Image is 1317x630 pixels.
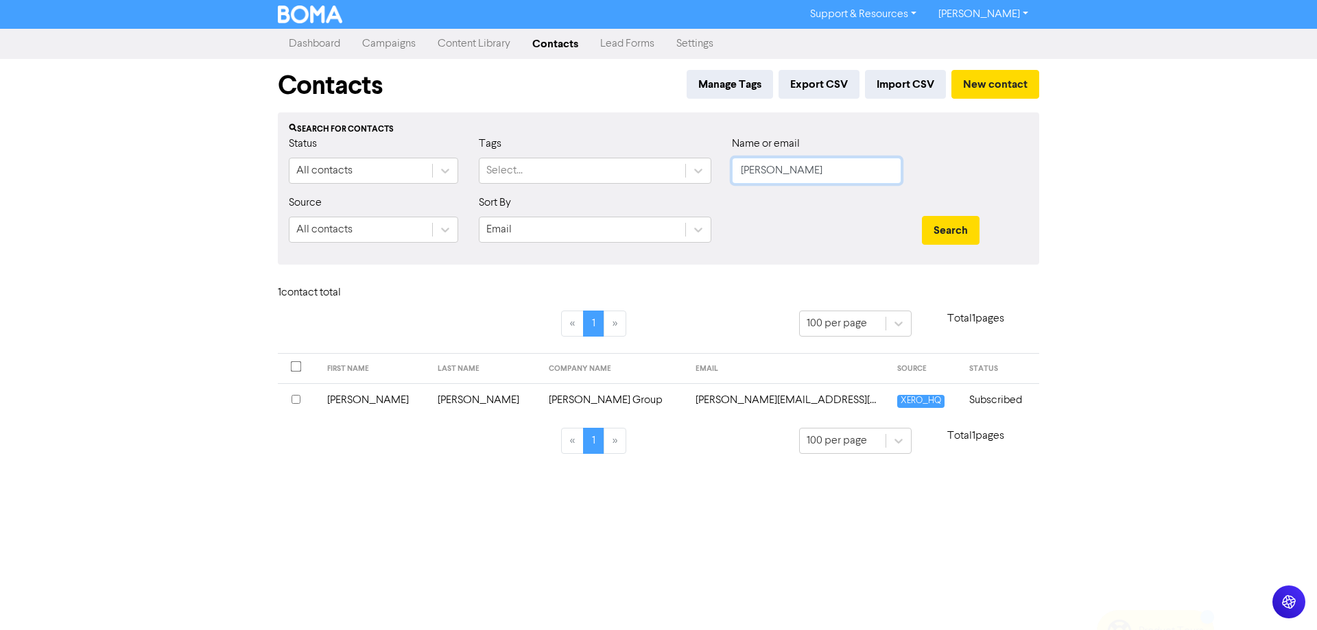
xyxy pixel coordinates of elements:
[922,216,980,245] button: Search
[865,70,946,99] button: Import CSV
[541,354,687,384] th: COMPANY NAME
[687,354,889,384] th: EMAIL
[278,30,351,58] a: Dashboard
[479,195,511,211] label: Sort By
[897,395,945,408] span: XERO_HQ
[541,383,687,417] td: [PERSON_NAME] Group
[351,30,427,58] a: Campaigns
[779,70,859,99] button: Export CSV
[296,162,353,179] div: All contacts
[961,354,1039,384] th: STATUS
[807,315,867,332] div: 100 per page
[296,221,353,238] div: All contacts
[479,136,501,152] label: Tags
[319,383,429,417] td: [PERSON_NAME]
[521,30,589,58] a: Contacts
[429,383,540,417] td: [PERSON_NAME]
[289,136,317,152] label: Status
[912,311,1039,327] p: Total 1 pages
[589,30,665,58] a: Lead Forms
[278,287,388,300] h6: 1 contact total
[889,354,961,384] th: SOURCE
[429,354,540,384] th: LAST NAME
[961,383,1039,417] td: Subscribed
[289,195,322,211] label: Source
[319,354,429,384] th: FIRST NAME
[665,30,724,58] a: Settings
[278,70,383,101] h1: Contacts
[486,221,512,238] div: Email
[583,428,604,454] a: Page 1 is your current page
[799,3,927,25] a: Support & Resources
[486,162,523,179] div: Select...
[927,3,1039,25] a: [PERSON_NAME]
[807,433,867,449] div: 100 per page
[687,383,889,417] td: darren@sunco.com.au
[427,30,521,58] a: Content Library
[951,70,1039,99] button: New contact
[278,5,342,23] img: BOMA Logo
[687,70,773,99] button: Manage Tags
[732,136,800,152] label: Name or email
[583,311,604,337] a: Page 1 is your current page
[1248,564,1317,630] iframe: Chat Widget
[912,428,1039,444] p: Total 1 pages
[289,123,1028,136] div: Search for contacts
